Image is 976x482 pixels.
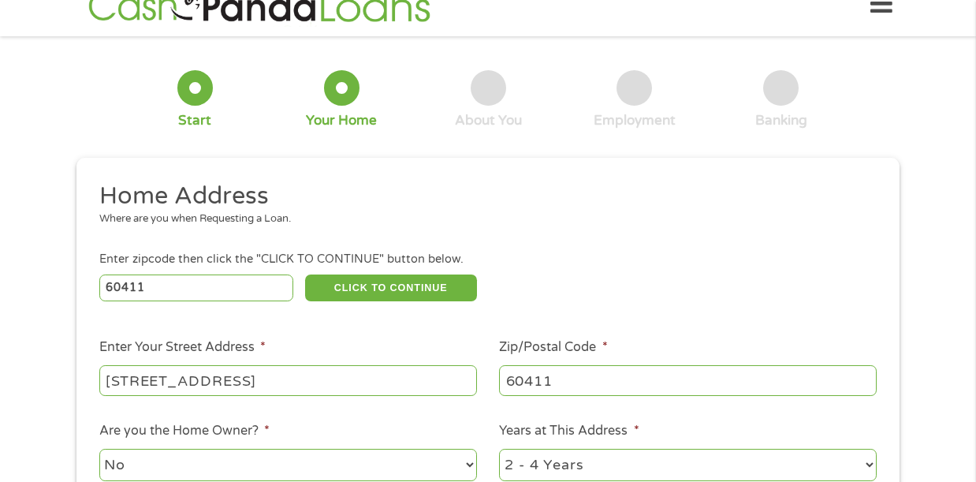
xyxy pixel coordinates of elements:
[178,112,211,129] div: Start
[499,423,639,439] label: Years at This Address
[99,339,266,356] label: Enter Your Street Address
[455,112,522,129] div: About You
[99,181,866,212] h2: Home Address
[755,112,807,129] div: Banking
[99,211,866,227] div: Where are you when Requesting a Loan.
[499,339,607,356] label: Zip/Postal Code
[306,112,377,129] div: Your Home
[99,275,294,301] input: Enter Zipcode (e.g 01510)
[99,365,477,395] input: 1 Main Street
[594,112,676,129] div: Employment
[99,251,877,268] div: Enter zipcode then click the "CLICK TO CONTINUE" button below.
[305,275,477,301] button: CLICK TO CONTINUE
[99,423,270,439] label: Are you the Home Owner?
